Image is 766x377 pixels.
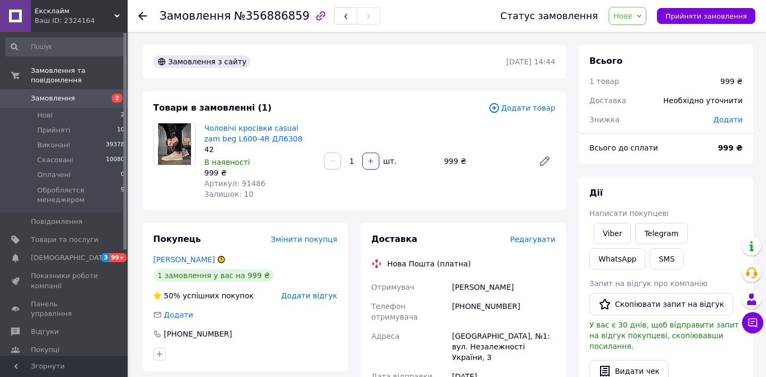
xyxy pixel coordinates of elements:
[153,55,251,68] div: Замовлення з сайту
[106,140,124,150] span: 39378
[589,56,622,66] span: Всього
[589,279,707,288] span: Запит на відгук про компанію
[718,144,743,152] b: 999 ₴
[589,115,620,124] span: Знижка
[589,96,626,105] span: Доставка
[720,76,743,87] div: 999 ₴
[37,155,73,165] span: Скасовані
[160,10,231,22] span: Замовлення
[31,299,98,319] span: Панель управління
[234,10,310,22] span: №356886859
[35,16,128,26] div: Ваш ID: 2324164
[37,140,70,150] span: Виконані
[121,111,124,120] span: 2
[501,11,598,21] div: Статус замовлення
[106,155,124,165] span: 10080
[713,115,743,124] span: Додати
[657,89,749,112] div: Необхідно уточнити
[5,37,126,56] input: Пошук
[164,311,193,319] span: Додати
[450,326,557,367] div: [GEOGRAPHIC_DATA], №1: вул. Незалежності України, 3
[164,291,180,300] span: 50%
[534,150,555,172] a: Редагувати
[153,269,274,282] div: 1 замовлення у вас на 999 ₴
[153,290,254,301] div: успішних покупок
[153,103,272,113] span: Товари в замовленні (1)
[110,253,127,262] span: 99+
[204,190,253,198] span: Залишок: 10
[31,66,128,85] span: Замовлення та повідомлення
[589,77,619,86] span: 1 товар
[153,255,215,264] a: [PERSON_NAME]
[31,345,60,355] span: Покупці
[112,94,122,103] span: 2
[204,179,265,188] span: Артикул: 91486
[204,158,250,166] span: В наявності
[589,248,645,270] a: WhatsApp
[450,297,557,326] div: [PHONE_NUMBER]
[594,223,631,244] a: Viber
[37,111,53,120] span: Нові
[742,312,763,333] button: Чат з покупцем
[613,12,632,20] span: Нове
[440,154,530,169] div: 999 ₴
[271,235,337,244] span: Змінити покупця
[35,6,114,16] span: Ексклайм
[371,332,399,340] span: Адреса
[158,123,191,165] img: Чоловічі кросівки casual zam beg L600-4R ДЛ6308
[589,144,658,152] span: Всього до сплати
[31,253,110,263] span: [DEMOGRAPHIC_DATA]
[31,217,82,227] span: Повідомлення
[31,94,75,103] span: Замовлення
[163,329,233,339] div: [PHONE_NUMBER]
[589,293,733,315] button: Скопіювати запит на відгук
[371,283,414,291] span: Отримувач
[117,125,124,135] span: 10
[657,8,755,24] button: Прийняти замовлення
[450,278,557,297] div: [PERSON_NAME]
[204,167,315,178] div: 999 ₴
[31,327,59,337] span: Відгуки
[589,321,739,350] span: У вас є 30 днів, щоб відправити запит на відгук покупцеві, скопіювавши посилання.
[510,235,555,244] span: Редагувати
[488,102,555,114] span: Додати товар
[31,271,98,290] span: Показники роботи компанії
[589,188,603,198] span: Дії
[204,144,315,155] div: 42
[589,209,669,217] span: Написати покупцеві
[31,235,98,245] span: Товари та послуги
[138,11,147,21] div: Повернутися назад
[380,156,397,166] div: шт.
[371,234,418,244] span: Доставка
[153,234,201,244] span: Покупець
[204,124,303,143] a: Чоловічі кросівки casual zam beg L600-4R ДЛ6308
[650,248,684,270] button: SMS
[101,253,110,262] span: 3
[37,186,121,205] span: Обробляєтся менеджером
[385,258,473,269] div: Нова Пошта (платна)
[281,291,337,300] span: Додати відгук
[37,170,71,180] span: Оплачені
[37,125,70,135] span: Прийняті
[665,12,747,20] span: Прийняти замовлення
[371,302,418,321] span: Телефон отримувача
[121,170,124,180] span: 0
[121,186,124,205] span: 9
[506,57,555,66] time: [DATE] 14:44
[635,223,687,244] a: Telegram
